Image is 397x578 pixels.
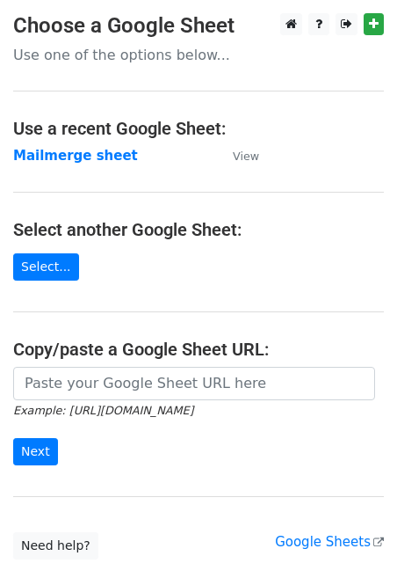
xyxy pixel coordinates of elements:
h3: Choose a Google Sheet [13,13,384,39]
h4: Select another Google Sheet: [13,219,384,240]
input: Paste your Google Sheet URL here [13,367,375,400]
small: View [233,150,259,163]
h4: Copy/paste a Google Sheet URL: [13,339,384,360]
a: View [215,148,259,164]
h4: Use a recent Google Sheet: [13,118,384,139]
iframe: Chat Widget [309,494,397,578]
a: Select... [13,253,79,281]
input: Next [13,438,58,465]
a: Google Sheets [275,534,384,550]
p: Use one of the options below... [13,46,384,64]
a: Need help? [13,532,98,560]
a: Mailmerge sheet [13,148,138,164]
small: Example: [URL][DOMAIN_NAME] [13,404,193,417]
